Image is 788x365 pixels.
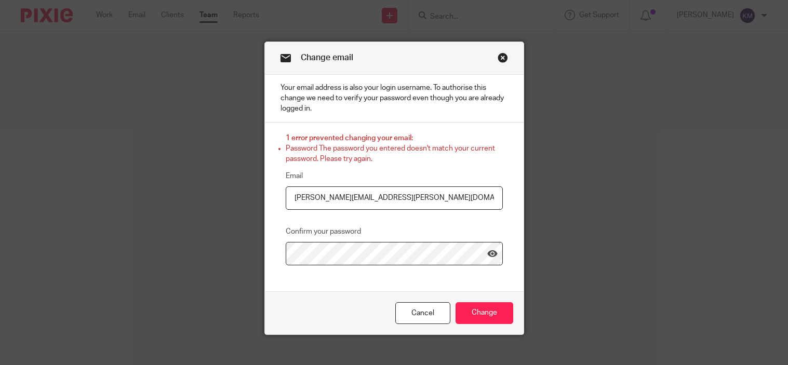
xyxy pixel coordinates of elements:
a: Cancel [395,302,450,325]
a: Close this dialog window [498,52,508,66]
label: Confirm your password [286,226,361,237]
h2: 1 error prevented changing your email: [286,133,503,143]
span: Change email [301,53,353,62]
p: Your email address is also your login username. To authorise this change we need to verify your p... [265,75,524,123]
input: Change [456,302,513,325]
label: Email [286,171,303,181]
li: Password The password you entered doesn't match your current password. Please try again. [286,143,503,165]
